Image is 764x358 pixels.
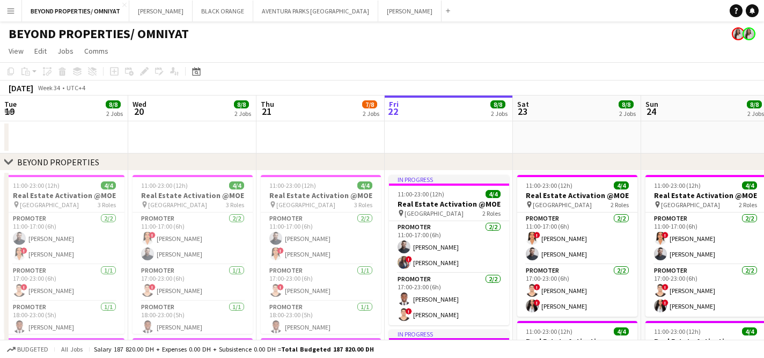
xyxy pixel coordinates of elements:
app-user-avatar: Ines de Puybaudet [743,27,755,40]
button: [PERSON_NAME] [378,1,442,21]
div: Salary 187 820.00 DH + Expenses 0.00 DH + Subsistence 0.00 DH = [94,345,374,353]
span: Comms [84,46,108,56]
span: ! [149,232,156,238]
span: Total Budgeted 187 820.00 DH [281,345,374,353]
span: 2 Roles [482,209,501,217]
a: Jobs [53,44,78,58]
span: ! [534,284,540,290]
span: All jobs [59,345,85,353]
span: 3 Roles [226,201,244,209]
span: [GEOGRAPHIC_DATA] [661,201,720,209]
span: [GEOGRAPHIC_DATA] [276,201,335,209]
div: UTC+4 [67,84,85,92]
app-job-card: In progress11:00-23:00 (12h)4/4Real Estate Activation @MOE [GEOGRAPHIC_DATA]2 RolesPromoter2/211:... [389,175,509,325]
app-card-role: Promoter1/117:00-23:00 (6h)![PERSON_NAME] [261,265,381,301]
app-card-role: Promoter1/118:00-23:00 (5h)[PERSON_NAME] [4,301,124,338]
span: [GEOGRAPHIC_DATA] [20,201,79,209]
span: 4/4 [486,190,501,198]
span: ! [277,247,284,254]
span: ! [406,308,412,315]
h3: Real Estate Activation @MOE [133,191,253,200]
app-job-card: 11:00-23:00 (12h)4/4Real Estate Activation @MOE [GEOGRAPHIC_DATA]3 RolesPromoter2/211:00-17:00 (6... [4,175,124,334]
span: Budgeted [17,346,48,353]
a: Comms [80,44,113,58]
span: 2 Roles [611,201,629,209]
span: [GEOGRAPHIC_DATA] [405,209,464,217]
span: 8/8 [619,100,634,108]
app-card-role: Promoter2/211:00-17:00 (6h)[PERSON_NAME]![PERSON_NAME] [261,213,381,265]
span: 4/4 [614,181,629,189]
app-card-role: Promoter1/118:00-23:00 (5h)[PERSON_NAME] [133,301,253,338]
span: 11:00-23:00 (12h) [654,181,701,189]
button: [PERSON_NAME] [129,1,193,21]
span: 4/4 [742,327,757,335]
span: ! [534,232,540,238]
span: 21 [259,105,274,118]
span: 3 Roles [98,201,116,209]
span: 4/4 [742,181,757,189]
div: 2 Jobs [106,109,123,118]
span: ! [21,284,27,290]
span: Week 34 [35,84,62,92]
app-card-role: Promoter2/211:00-17:00 (6h)[PERSON_NAME]![PERSON_NAME] [4,213,124,265]
div: In progress [389,175,509,184]
div: In progress [389,330,509,338]
span: ! [277,284,284,290]
app-job-card: 11:00-23:00 (12h)4/4Real Estate Activation @MOE [GEOGRAPHIC_DATA]3 RolesPromoter2/211:00-17:00 (6... [133,175,253,334]
span: 11:00-23:00 (12h) [526,181,572,189]
span: ! [406,256,412,262]
h3: Real Estate Activation @MOE [389,199,509,209]
span: Wed [133,99,146,109]
app-card-role: Promoter2/211:00-17:00 (6h)![PERSON_NAME][PERSON_NAME] [517,213,637,265]
span: ! [21,247,27,254]
span: 2 Roles [739,201,757,209]
a: Edit [30,44,51,58]
span: 4/4 [101,181,116,189]
button: BLACK ORANGE [193,1,253,21]
span: 4/4 [357,181,372,189]
span: 19 [3,105,17,118]
h3: Real Estate Activation @MOE [4,191,124,200]
app-card-role: Promoter1/117:00-23:00 (6h)![PERSON_NAME] [133,265,253,301]
button: AVENTURA PARKS [GEOGRAPHIC_DATA] [253,1,378,21]
app-user-avatar: Ines de Puybaudet [732,27,745,40]
div: BEYOND PROPERTIES [17,157,99,167]
app-job-card: 11:00-23:00 (12h)4/4Real Estate Activation @MOE [GEOGRAPHIC_DATA]2 RolesPromoter2/211:00-17:00 (6... [517,175,637,317]
span: 3 Roles [354,201,372,209]
span: [GEOGRAPHIC_DATA] [148,201,207,209]
span: 11:00-23:00 (12h) [398,190,444,198]
span: Jobs [57,46,74,56]
app-card-role: Promoter2/217:00-23:00 (6h)[PERSON_NAME]![PERSON_NAME] [389,273,509,325]
h1: BEYOND PROPERTIES/ OMNIYAT [9,26,189,42]
span: Fri [389,99,399,109]
button: BEYOND PROPERTIES/ OMNIYAT [22,1,129,21]
a: View [4,44,28,58]
span: 4/4 [614,327,629,335]
span: 20 [131,105,146,118]
span: 8/8 [234,100,249,108]
span: ! [662,284,668,290]
div: [DATE] [9,83,33,93]
span: 11:00-23:00 (12h) [141,181,188,189]
div: 2 Jobs [491,109,508,118]
app-card-role: Promoter1/117:00-23:00 (6h)![PERSON_NAME] [4,265,124,301]
div: 2 Jobs [747,109,764,118]
span: 23 [516,105,529,118]
h3: Real Estate Activation @MOE [517,191,637,200]
span: Sat [517,99,529,109]
h3: Real Estate Activation @[GEOGRAPHIC_DATA] [517,337,637,356]
span: 8/8 [106,100,121,108]
app-job-card: 11:00-23:00 (12h)4/4Real Estate Activation @MOE [GEOGRAPHIC_DATA]3 RolesPromoter2/211:00-17:00 (6... [261,175,381,334]
span: Sun [645,99,658,109]
span: 11:00-23:00 (12h) [269,181,316,189]
span: 24 [644,105,658,118]
app-card-role: Promoter2/211:00-17:00 (6h)![PERSON_NAME][PERSON_NAME] [133,213,253,265]
span: ! [149,284,156,290]
div: 2 Jobs [234,109,251,118]
span: [GEOGRAPHIC_DATA] [533,201,592,209]
span: ! [662,232,668,238]
app-card-role: Promoter2/217:00-23:00 (6h)![PERSON_NAME]![PERSON_NAME] [517,265,637,317]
